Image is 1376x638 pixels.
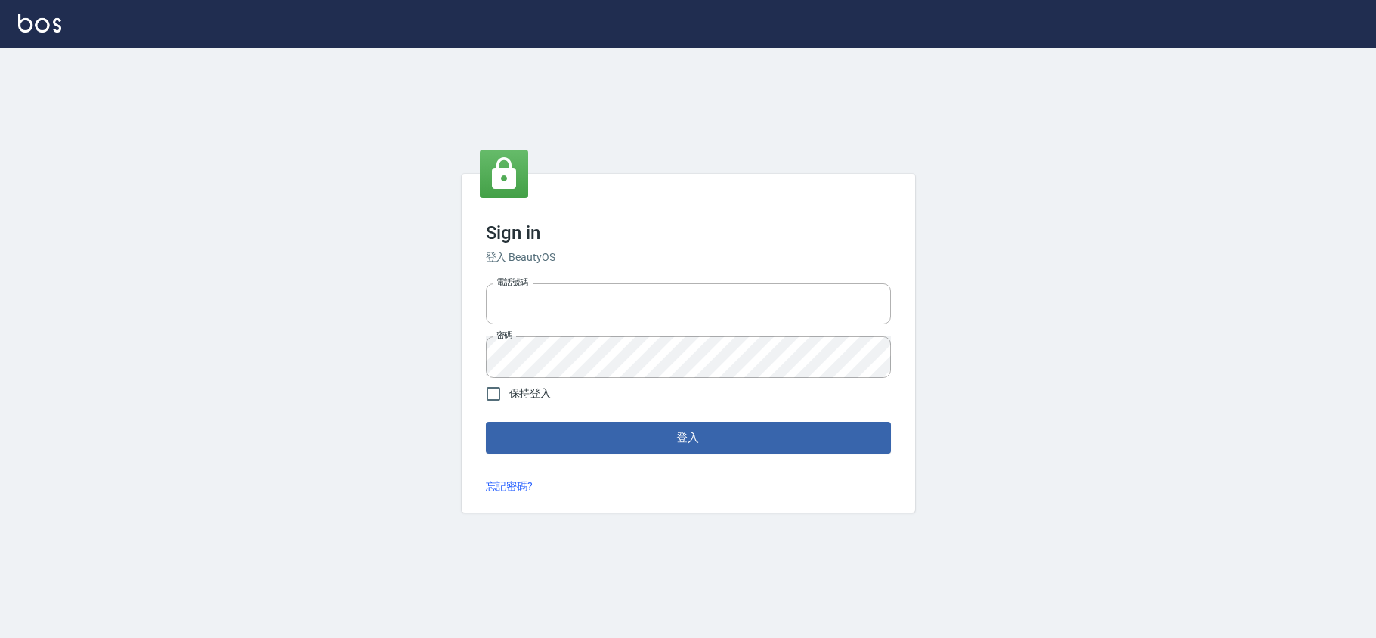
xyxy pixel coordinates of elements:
[496,277,528,288] label: 電話號碼
[18,14,61,33] img: Logo
[486,422,891,454] button: 登入
[496,330,512,341] label: 密碼
[509,386,552,401] span: 保持登入
[486,222,891,243] h3: Sign in
[486,249,891,265] h6: 登入 BeautyOS
[486,478,533,494] a: 忘記密碼?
